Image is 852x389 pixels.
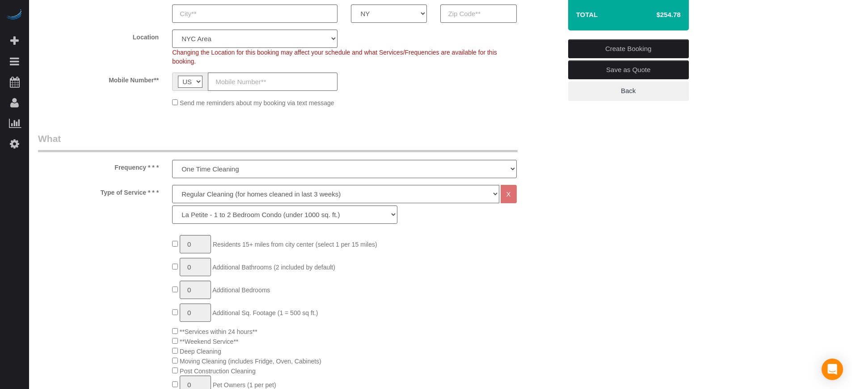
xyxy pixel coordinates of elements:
a: Create Booking [568,39,689,58]
span: Pet Owners (1 per pet) [213,381,276,389]
span: Additional Bedrooms [212,286,270,294]
h4: $254.78 [629,11,680,19]
label: Frequency * * * [31,160,165,172]
span: Send me reminders about my booking via text message [180,99,334,107]
input: Mobile Number** [208,73,337,91]
label: Location [31,30,165,42]
span: Moving Cleaning (includes Fridge, Oven, Cabinets) [180,358,321,365]
span: **Services within 24 hours** [180,328,257,335]
label: Mobile Number** [31,73,165,85]
span: Changing the Location for this booking may affect your schedule and what Services/Frequencies are... [172,49,497,65]
legend: What [38,132,518,152]
img: Automaid Logo [5,9,23,21]
span: Post Construction Cleaning [180,368,256,375]
span: Residents 15+ miles from city center (select 1 per 15 miles) [213,241,377,248]
span: Deep Cleaning [180,348,221,355]
input: Zip Code** [440,4,516,23]
a: Save as Quote [568,60,689,79]
strong: Total [576,11,598,18]
label: Type of Service * * * [31,185,165,197]
a: Back [568,81,689,100]
span: Additional Sq. Footage (1 = 500 sq ft.) [212,309,318,316]
div: Open Intercom Messenger [822,359,843,380]
span: Additional Bathrooms (2 included by default) [212,264,335,271]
